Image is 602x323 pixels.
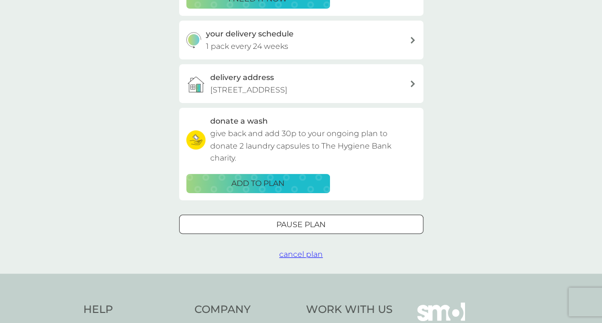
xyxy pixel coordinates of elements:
[306,302,393,317] h4: Work With Us
[194,302,296,317] h4: Company
[179,64,423,103] a: delivery address[STREET_ADDRESS]
[179,21,423,59] button: your delivery schedule1 pack every 24 weeks
[231,177,284,190] p: ADD TO PLAN
[210,84,287,96] p: [STREET_ADDRESS]
[279,250,323,259] span: cancel plan
[206,40,288,53] p: 1 pack every 24 weeks
[276,219,326,231] p: Pause plan
[210,71,274,84] h3: delivery address
[279,248,323,261] button: cancel plan
[210,115,268,127] h3: donate a wash
[210,127,416,164] p: give back and add 30p to your ongoing plan to donate 2 laundry capsules to The Hygiene Bank charity.
[186,174,330,193] button: ADD TO PLAN
[83,302,185,317] h4: Help
[206,28,294,40] h3: your delivery schedule
[179,215,423,234] button: Pause plan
